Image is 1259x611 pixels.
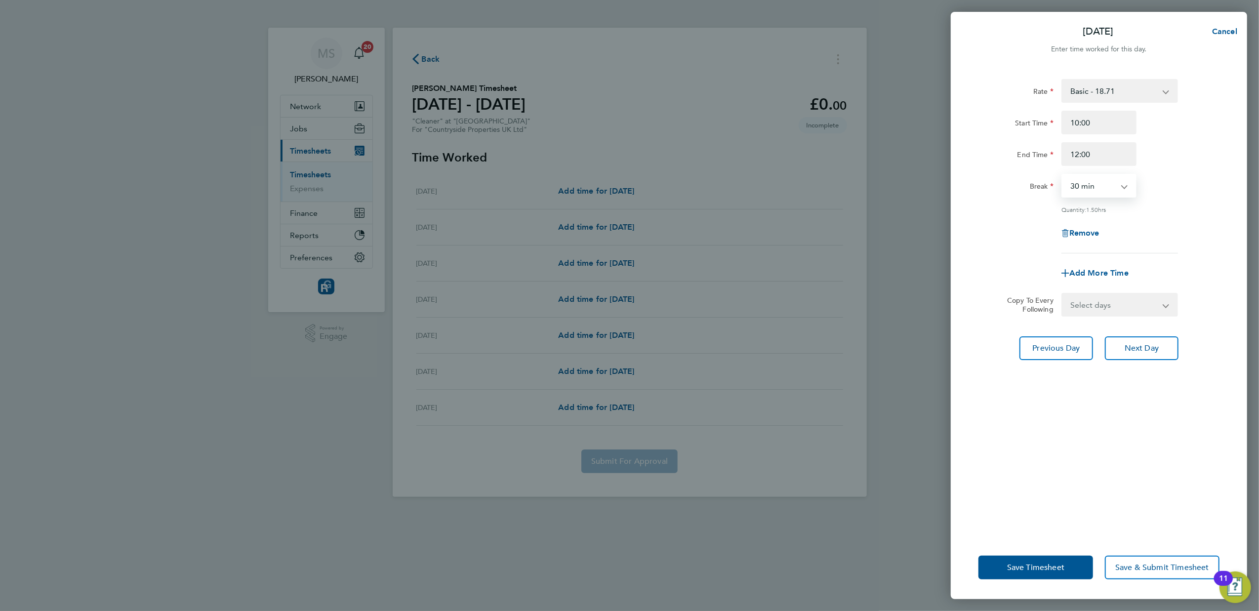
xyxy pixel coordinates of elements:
button: Next Day [1105,336,1178,360]
button: Add More Time [1061,269,1129,277]
button: Save Timesheet [978,556,1093,579]
label: Start Time [1015,119,1054,130]
input: E.g. 08:00 [1061,111,1137,134]
div: Quantity: hrs [1061,205,1178,213]
span: Save & Submit Timesheet [1115,563,1209,572]
label: Copy To Every Following [999,296,1054,314]
span: Next Day [1125,343,1159,353]
p: [DATE] [1083,25,1114,39]
span: 1.50 [1086,205,1098,213]
button: Cancel [1196,22,1247,41]
button: Save & Submit Timesheet [1105,556,1219,579]
span: Remove [1069,228,1099,238]
span: Cancel [1209,27,1237,36]
label: End Time [1017,150,1054,162]
div: 11 [1219,578,1228,591]
input: E.g. 18:00 [1061,142,1137,166]
span: Previous Day [1033,343,1080,353]
label: Break [1030,182,1054,194]
span: Save Timesheet [1007,563,1064,572]
label: Rate [1033,87,1054,99]
div: Enter time worked for this day. [951,43,1247,55]
span: Add More Time [1069,268,1129,278]
button: Previous Day [1019,336,1093,360]
button: Remove [1061,229,1099,237]
button: Open Resource Center, 11 new notifications [1219,571,1251,603]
